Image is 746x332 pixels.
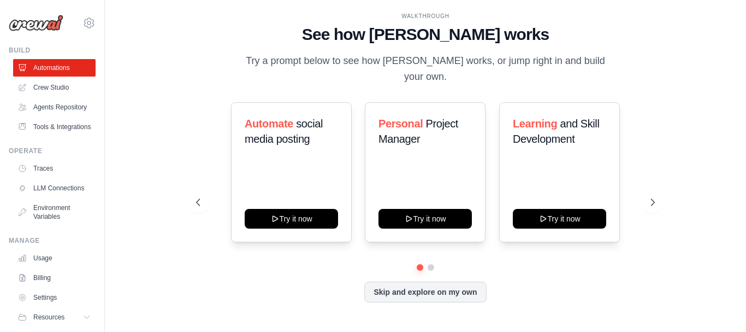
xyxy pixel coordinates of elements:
[13,289,96,306] a: Settings
[9,15,63,31] img: Logo
[245,118,293,130] span: Automate
[378,209,472,229] button: Try it now
[513,118,599,145] span: and Skill Development
[13,199,96,225] a: Environment Variables
[513,118,557,130] span: Learning
[196,12,655,20] div: WALKTHROUGH
[245,209,338,229] button: Try it now
[196,25,655,44] h1: See how [PERSON_NAME] works
[13,79,96,96] a: Crew Studio
[13,118,96,136] a: Tools & Integrations
[242,53,609,85] p: Try a prompt below to see how [PERSON_NAME] works, or jump right in and build your own.
[513,209,606,229] button: Try it now
[13,59,96,77] a: Automations
[13,98,96,116] a: Agents Repository
[9,147,96,155] div: Operate
[9,46,96,55] div: Build
[9,236,96,245] div: Manage
[13,308,96,326] button: Resources
[13,160,96,177] a: Traces
[364,282,486,302] button: Skip and explore on my own
[13,269,96,287] a: Billing
[13,249,96,267] a: Usage
[13,179,96,197] a: LLM Connections
[33,313,64,322] span: Resources
[378,118,423,130] span: Personal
